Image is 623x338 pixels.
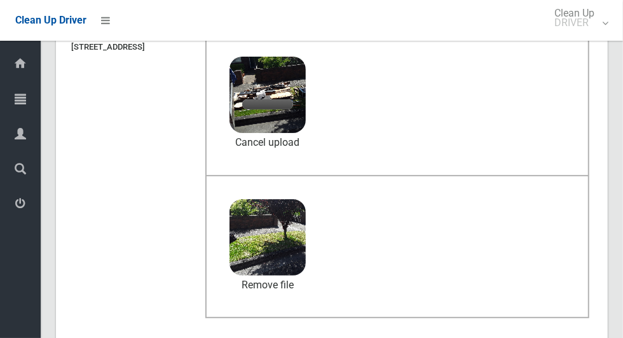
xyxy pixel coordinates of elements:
small: DRIVER [554,18,594,27]
a: Clean Up Driver [15,11,86,30]
a: Cancel upload [229,133,306,152]
h5: [STREET_ADDRESS] [71,43,189,52]
a: Remove file [229,276,306,295]
span: Clean Up Driver [15,14,86,26]
span: Clean Up [548,8,607,27]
